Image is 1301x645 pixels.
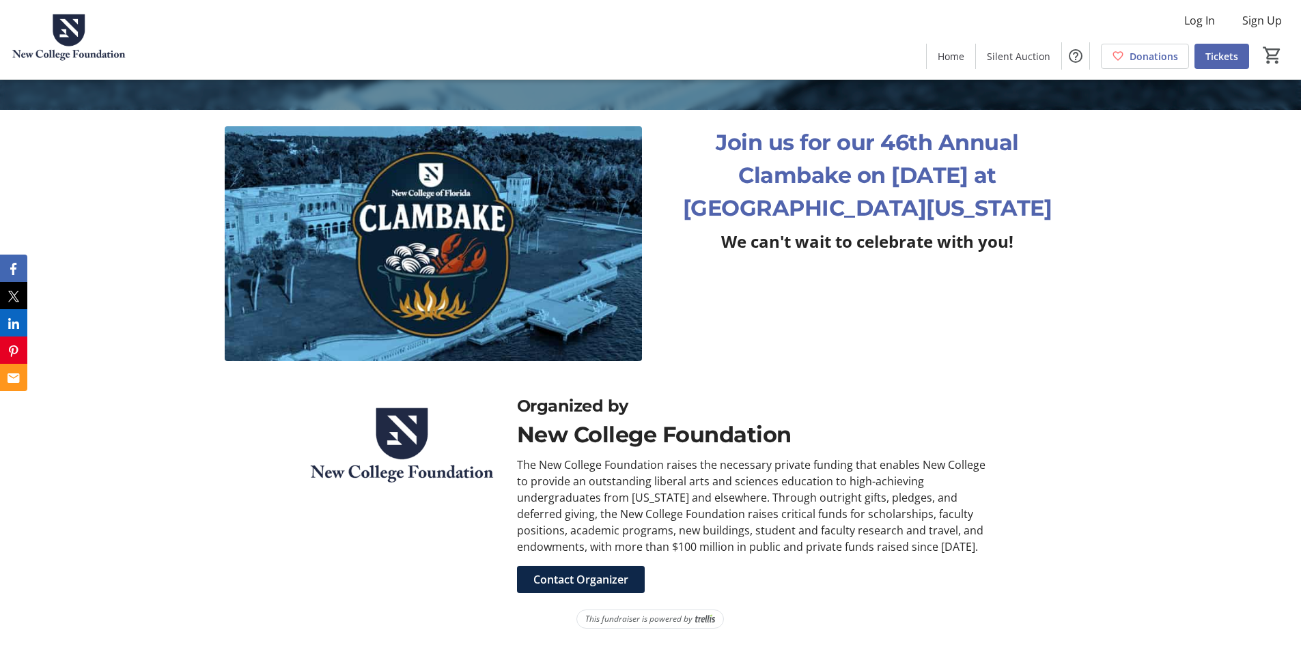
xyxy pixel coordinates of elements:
[976,44,1061,69] a: Silent Auction
[927,44,975,69] a: Home
[304,394,500,504] img: New College Foundation logo
[1231,10,1293,31] button: Sign Up
[658,126,1076,225] p: Join us for our 46th Annual Clambake on [DATE] at [GEOGRAPHIC_DATA][US_STATE]
[517,566,645,593] button: Contact Organizer
[517,457,997,555] div: The New College Foundation raises the necessary private funding that enables New College to provi...
[585,613,693,625] span: This fundraiser is powered by
[721,230,1013,253] strong: We can't wait to celebrate with you!
[8,5,130,74] img: New College Foundation's Logo
[1184,12,1215,29] span: Log In
[517,394,997,418] div: Organized by
[1173,10,1226,31] button: Log In
[695,614,715,624] img: Trellis Logo
[1101,44,1189,69] a: Donations
[517,418,997,451] div: New College Foundation
[1260,43,1285,68] button: Cart
[1205,49,1238,63] span: Tickets
[1194,44,1249,69] a: Tickets
[1130,49,1178,63] span: Donations
[938,49,964,63] span: Home
[225,126,642,361] img: undefined
[1062,42,1089,70] button: Help
[987,49,1050,63] span: Silent Auction
[1242,12,1282,29] span: Sign Up
[533,571,628,588] span: Contact Organizer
